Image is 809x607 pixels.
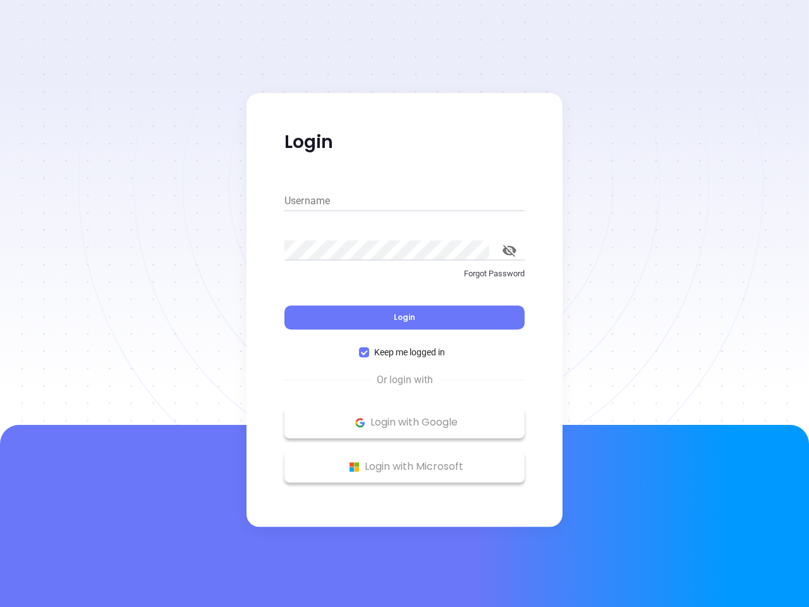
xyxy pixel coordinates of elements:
span: Or login with [370,372,439,388]
img: Google Logo [352,415,368,431]
button: Google Logo Login with Google [284,407,525,438]
span: Keep me logged in [369,345,450,359]
button: Login [284,305,525,329]
img: Microsoft Logo [346,459,362,475]
p: Login with Google [291,413,518,432]
a: Forgot Password [284,267,525,290]
p: Forgot Password [284,267,525,280]
p: Login with Microsoft [291,457,518,476]
span: Login [394,312,415,322]
button: toggle password visibility [494,235,525,266]
p: Login [284,131,525,154]
button: Microsoft Logo Login with Microsoft [284,451,525,482]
